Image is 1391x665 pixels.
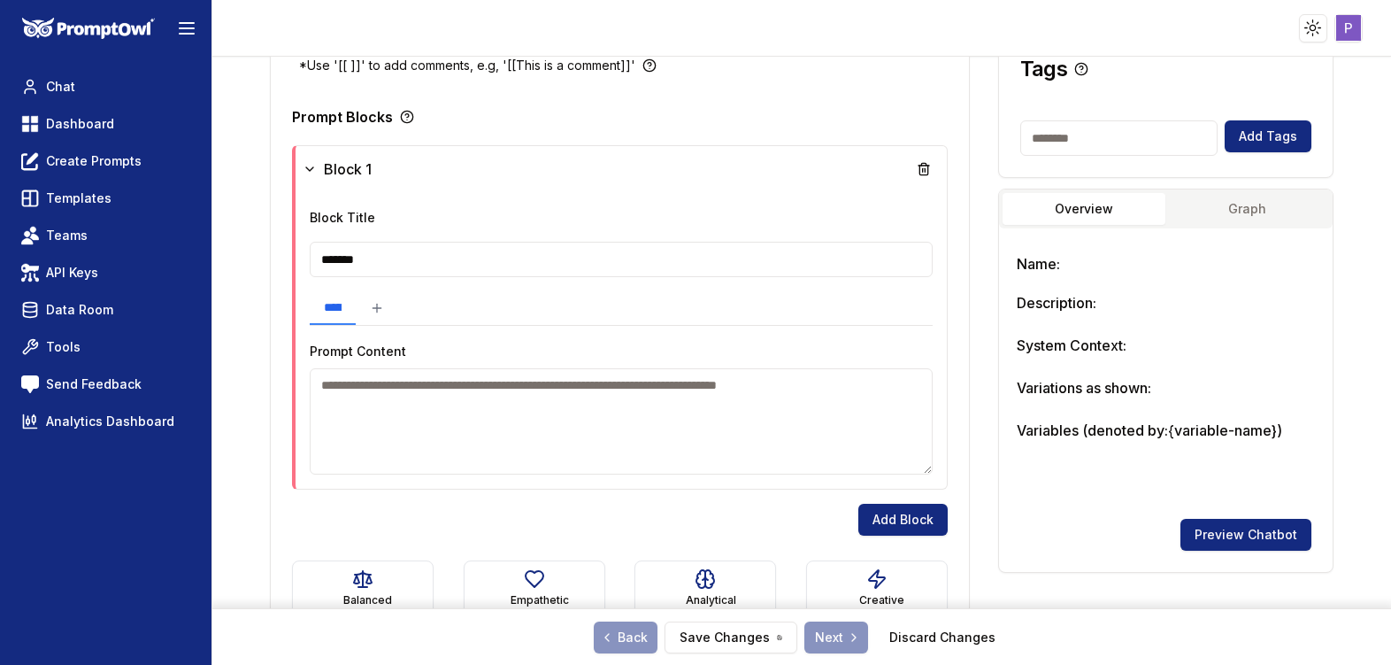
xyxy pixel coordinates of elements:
[634,561,776,619] button: Analytical
[1165,193,1329,225] button: Graph
[343,590,392,611] div: Balanced
[324,159,372,180] span: Block 1
[21,375,39,393] img: feedback
[859,590,904,611] div: Creative
[292,561,434,619] button: Balanced
[22,18,155,40] img: PromptOwl
[292,110,393,124] p: Prompt Blocks
[14,368,197,400] a: Send Feedback
[1180,519,1311,551] button: Preview Chatbot
[594,622,657,653] a: Back
[875,622,1010,653] button: Discard Changes
[464,561,605,619] button: Empathetic
[14,71,197,103] a: Chat
[1020,58,1068,80] h3: Tags
[46,115,114,133] span: Dashboard
[1225,120,1311,152] button: Add Tags
[1017,253,1315,275] h3: Name:
[1336,15,1362,41] img: ACg8ocJGHgvPKVbo_Ly5vrZNeNzkDJRWy5S8Y5X5N5ik7tD_SiJhNw=s96-c
[46,264,98,282] span: API Keys
[46,152,142,170] span: Create Prompts
[14,182,197,214] a: Templates
[46,375,142,393] span: Send Feedback
[299,57,635,74] p: *Use '[[ ]]' to add comments, e.g, '[[This is a comment]]'
[1017,377,1315,398] h3: Variations as shown:
[806,561,948,619] button: Creative
[46,189,111,207] span: Templates
[1017,420,1315,441] h3: Variables (denoted by: {variable-name} )
[1003,193,1166,225] button: Overview
[46,78,75,96] span: Chat
[1017,335,1315,356] h3: System Context:
[14,220,197,251] a: Teams
[14,406,197,437] a: Analytics Dashboard
[858,504,948,536] button: Add Block
[310,210,375,225] label: Block Title
[686,590,736,611] div: Analytical
[1017,292,1315,313] h3: Description:
[46,301,113,319] span: Data Room
[889,629,995,646] a: Discard Changes
[14,145,197,177] a: Create Prompts
[14,257,197,289] a: API Keys
[14,108,197,140] a: Dashboard
[511,590,569,611] div: Empathetic
[46,413,174,430] span: Analytics Dashboard
[804,622,868,653] a: Next
[46,227,88,244] span: Teams
[14,294,197,326] a: Data Room
[310,344,406,359] label: Prompt Content
[46,338,81,356] span: Tools
[14,331,197,363] a: Tools
[665,622,797,653] button: Save Changes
